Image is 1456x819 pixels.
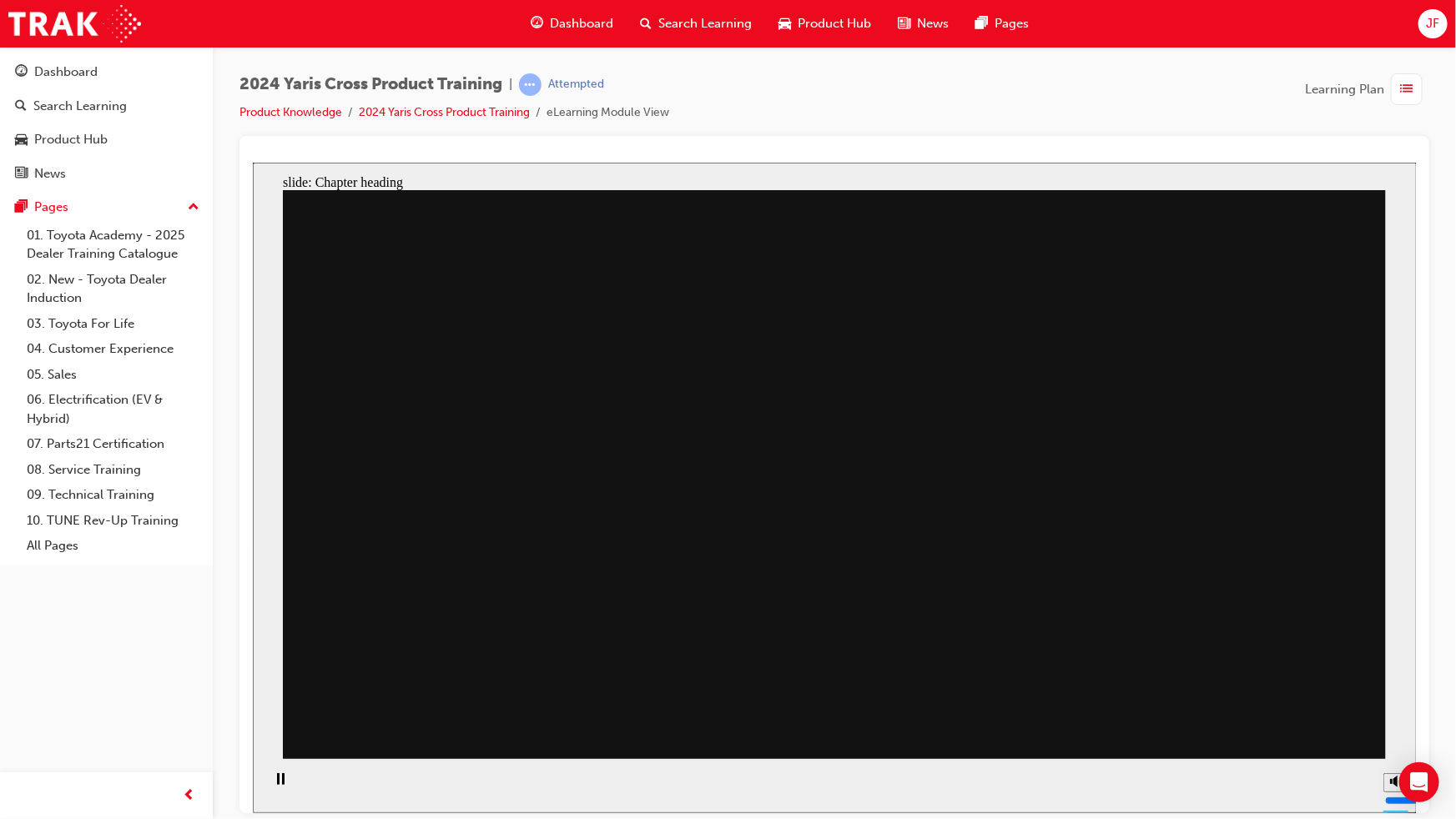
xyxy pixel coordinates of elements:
span: Search Learning [658,14,752,33]
button: JF [1418,9,1448,38]
span: news-icon [15,167,28,182]
span: Pages [995,14,1029,33]
div: News [34,164,66,183]
span: news-icon [898,13,910,34]
span: up-icon [188,197,199,219]
div: misc controls [1122,596,1156,651]
a: 02. New - Toyota Dealer Induction [20,267,206,311]
a: 03. Toyota For Life [20,311,206,337]
a: 05. Sales [20,362,206,388]
a: news-iconNews [884,7,962,41]
span: 2024 Yaris Cross Product Training [239,75,502,94]
button: Mute (Ctrl+Alt+M) [1131,610,1157,630]
div: Product Hub [34,130,108,149]
span: News [917,14,949,33]
span: guage-icon [15,65,28,80]
a: 08. Service Training [20,457,206,483]
span: car-icon [778,13,791,34]
a: News [7,158,206,189]
div: playback controls [8,596,37,651]
a: 07. Parts21 Certification [20,431,206,457]
span: | [509,75,512,94]
a: 10. TUNE Rev-Up Training [20,508,206,534]
a: 06. Electrification (EV & Hybrid) [20,387,206,431]
span: pages-icon [975,13,988,34]
span: pages-icon [15,200,28,215]
button: Pages [7,192,206,223]
a: search-iconSearch Learning [627,7,765,41]
a: 09. Technical Training [20,482,206,508]
span: car-icon [15,133,28,148]
button: Learning Plan [1305,73,1429,105]
a: pages-iconPages [962,7,1042,41]
span: search-icon [640,13,652,34]
div: Search Learning [33,97,127,116]
a: Product Knowledge [239,105,342,119]
li: eLearning Module View [547,103,669,123]
div: Attempted [548,77,604,93]
a: Search Learning [7,91,206,122]
a: guage-iconDashboard [517,7,627,41]
a: Dashboard [7,57,206,88]
span: Product Hub [798,14,871,33]
div: Dashboard [34,63,98,82]
a: All Pages [20,533,206,559]
span: learningRecordVerb_ATTEMPT-icon [519,73,542,96]
button: DashboardSearch LearningProduct HubNews [7,53,206,192]
a: 2024 Yaris Cross Product Training [359,105,530,119]
a: car-iconProduct Hub [765,7,884,41]
a: 01. Toyota Academy - 2025 Dealer Training Catalogue [20,223,206,267]
input: volume [1132,631,1240,645]
span: guage-icon [531,13,543,34]
div: Pages [34,198,68,217]
span: Learning Plan [1305,80,1384,99]
a: Product Hub [7,124,206,155]
span: Dashboard [550,14,613,33]
span: JF [1426,14,1439,33]
button: Pause (Ctrl+Alt+P) [8,610,37,638]
span: list-icon [1401,79,1413,100]
img: Trak [8,5,141,43]
a: 04. Customer Experience [20,336,206,362]
span: search-icon [15,99,27,114]
div: Open Intercom Messenger [1399,762,1439,802]
span: prev-icon [184,786,196,806]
